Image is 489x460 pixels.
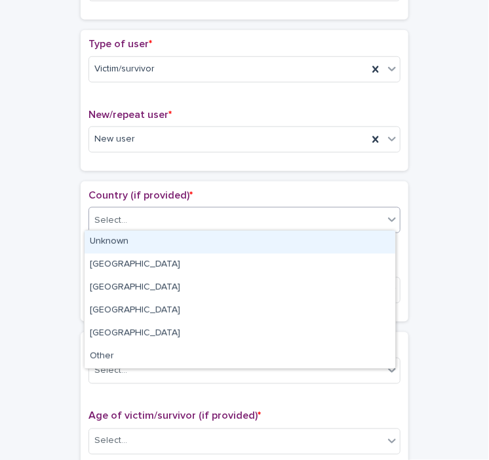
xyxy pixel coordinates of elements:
div: Select... [94,434,127,448]
div: Scotland [85,299,395,322]
div: Select... [94,364,127,378]
div: Northern Ireland [85,322,395,345]
div: Unknown [85,231,395,254]
span: New user [94,132,135,146]
div: Other [85,345,395,368]
span: Type of user [88,39,152,49]
div: Wales [85,277,395,299]
span: Age of victim/survivor (if provided) [88,411,261,421]
span: Country (if provided) [88,190,193,201]
span: New/repeat user [88,109,172,120]
span: Victim/survivor [94,62,155,76]
div: Select... [94,214,127,227]
div: England [85,254,395,277]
